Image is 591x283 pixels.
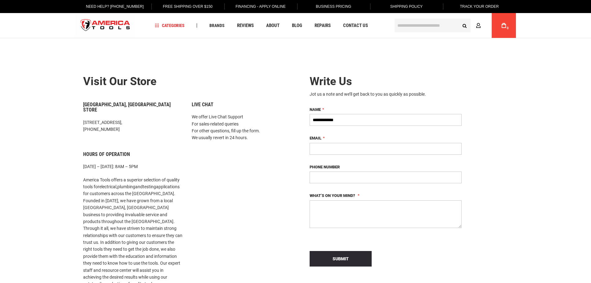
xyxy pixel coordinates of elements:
span: 0 [507,26,509,30]
p: [DATE] – [DATE]: 8AM – 5PM [83,163,182,170]
button: Search [459,20,471,31]
span: Phone Number [310,165,340,169]
span: About [266,23,280,28]
span: Name [310,107,321,112]
span: Submit [333,256,349,261]
a: Reviews [234,21,257,30]
div: Jot us a note and we’ll get back to you as quickly as possible. [310,91,462,97]
span: What’s on your mind? [310,193,355,198]
img: America Tools [75,14,136,37]
span: Shipping Policy [390,4,423,9]
span: Brands [209,23,225,28]
span: Reviews [237,23,254,28]
a: Blog [289,21,305,30]
h2: Visit our store [83,75,291,88]
a: store logo [75,14,136,37]
span: Repairs [315,23,331,28]
span: Blog [292,23,302,28]
h6: [GEOGRAPHIC_DATA], [GEOGRAPHIC_DATA] Store [83,102,182,113]
h6: Hours of Operation [83,152,182,157]
p: [STREET_ADDRESS], [PHONE_NUMBER] [83,119,182,133]
a: About [263,21,282,30]
span: Categories [155,23,185,28]
p: We offer Live Chat Support For sales-related queries For other questions, fill up the form. We us... [192,113,291,141]
a: Categories [152,21,187,30]
a: electrical [99,184,116,189]
button: Submit [310,251,372,267]
span: Contact Us [343,23,368,28]
a: testing [143,184,156,189]
h6: Live Chat [192,102,291,107]
a: Contact Us [340,21,371,30]
a: Repairs [312,21,334,30]
a: plumbing [117,184,135,189]
a: Brands [207,21,227,30]
a: 0 [498,13,510,38]
span: Write Us [310,75,352,88]
span: Email [310,136,321,140]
